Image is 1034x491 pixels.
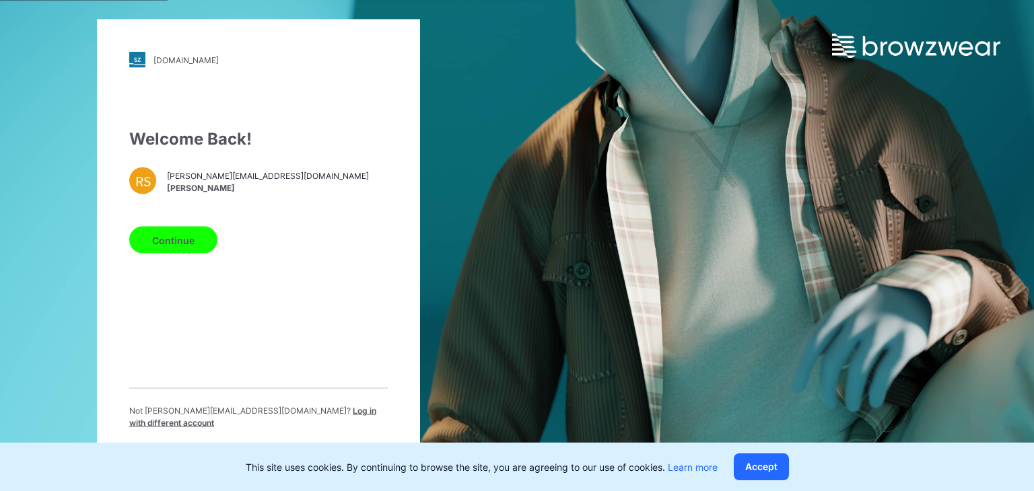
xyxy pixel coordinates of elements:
[167,182,369,194] span: [PERSON_NAME]
[129,52,388,68] a: [DOMAIN_NAME]
[129,127,388,151] div: Welcome Back!
[129,227,217,254] button: Continue
[246,460,718,474] p: This site uses cookies. By continuing to browse the site, you are agreeing to our use of cookies.
[129,167,156,194] div: RS
[668,461,718,473] a: Learn more
[129,405,388,429] p: Not [PERSON_NAME][EMAIL_ADDRESS][DOMAIN_NAME] ?
[153,54,219,65] div: [DOMAIN_NAME]
[734,453,789,480] button: Accept
[129,52,145,68] img: stylezone-logo.562084cfcfab977791bfbf7441f1a819.svg
[832,34,1000,58] img: browzwear-logo.e42bd6dac1945053ebaf764b6aa21510.svg
[167,169,369,182] span: [PERSON_NAME][EMAIL_ADDRESS][DOMAIN_NAME]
